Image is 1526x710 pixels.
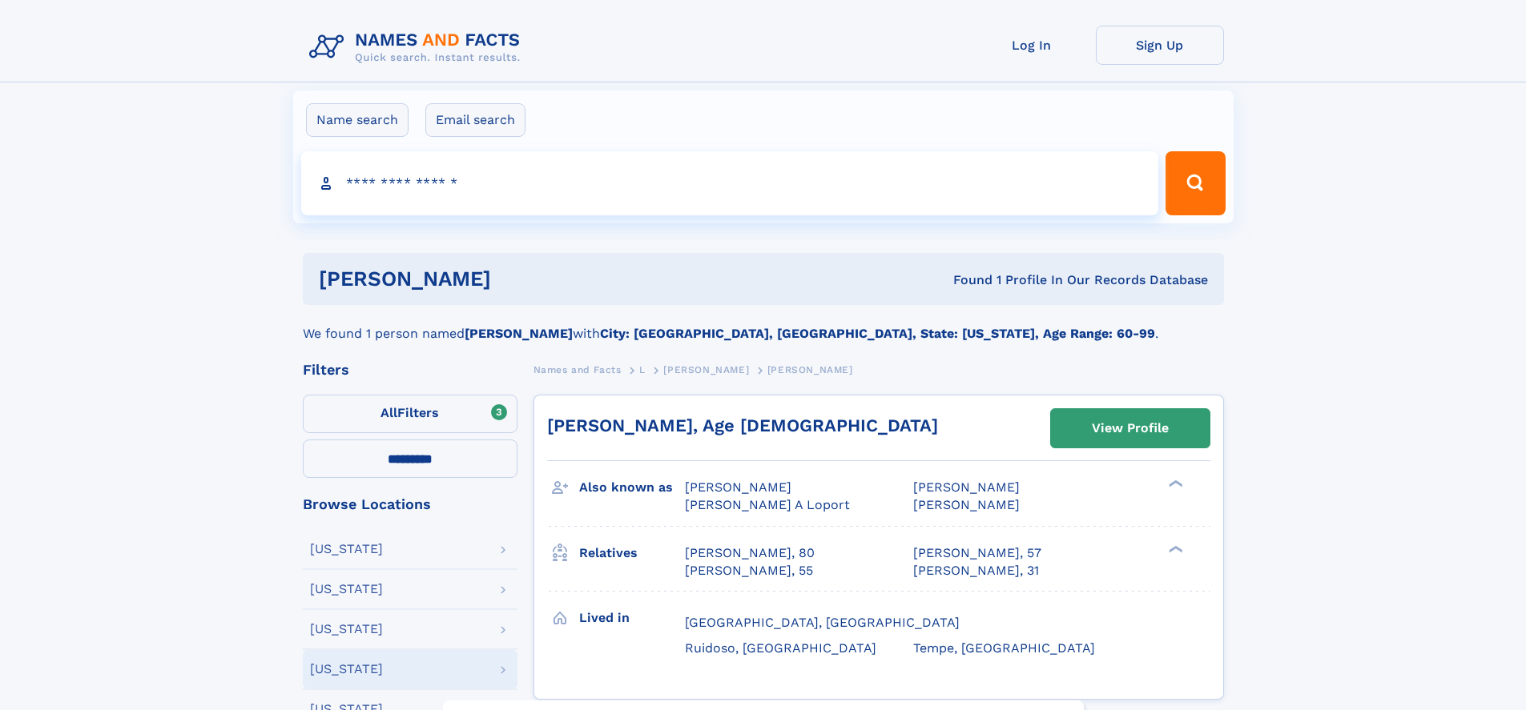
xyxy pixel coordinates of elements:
[1165,544,1184,554] div: ❯
[1092,410,1169,447] div: View Profile
[685,479,791,495] span: [PERSON_NAME]
[685,497,850,512] span: [PERSON_NAME] A Loport
[663,364,749,375] span: [PERSON_NAME]
[600,326,1155,341] b: City: [GEOGRAPHIC_DATA], [GEOGRAPHIC_DATA], State: [US_STATE], Age Range: 60-99
[303,26,533,69] img: Logo Names and Facts
[303,363,517,377] div: Filters
[303,305,1224,343] div: We found 1 person named with .
[663,359,749,379] a: [PERSON_NAME]
[913,640,1095,656] span: Tempe, [GEOGRAPHIC_DATA]
[301,151,1159,215] input: search input
[685,562,813,580] a: [PERSON_NAME], 55
[968,26,1096,65] a: Log In
[913,479,1020,495] span: [PERSON_NAME]
[639,359,646,379] a: L
[306,103,409,137] label: Name search
[303,395,517,433] label: Filters
[547,415,938,435] a: [PERSON_NAME], Age [DEMOGRAPHIC_DATA]
[533,359,622,379] a: Names and Facts
[767,364,853,375] span: [PERSON_NAME]
[579,540,685,567] h3: Relatives
[579,474,685,501] h3: Also known as
[310,543,383,556] div: [US_STATE]
[310,583,383,596] div: [US_STATE]
[639,364,646,375] span: L
[913,562,1039,580] a: [PERSON_NAME], 31
[425,103,525,137] label: Email search
[310,663,383,676] div: [US_STATE]
[685,640,876,656] span: Ruidoso, [GEOGRAPHIC_DATA]
[319,269,723,289] h1: [PERSON_NAME]
[1165,479,1184,489] div: ❯
[722,271,1208,289] div: Found 1 Profile In Our Records Database
[685,544,815,562] a: [PERSON_NAME], 80
[303,497,517,511] div: Browse Locations
[685,615,960,630] span: [GEOGRAPHIC_DATA], [GEOGRAPHIC_DATA]
[380,405,397,420] span: All
[1096,26,1224,65] a: Sign Up
[310,623,383,636] div: [US_STATE]
[579,604,685,632] h3: Lived in
[465,326,573,341] b: [PERSON_NAME]
[1166,151,1225,215] button: Search Button
[913,544,1041,562] a: [PERSON_NAME], 57
[1051,409,1210,447] a: View Profile
[913,497,1020,512] span: [PERSON_NAME]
